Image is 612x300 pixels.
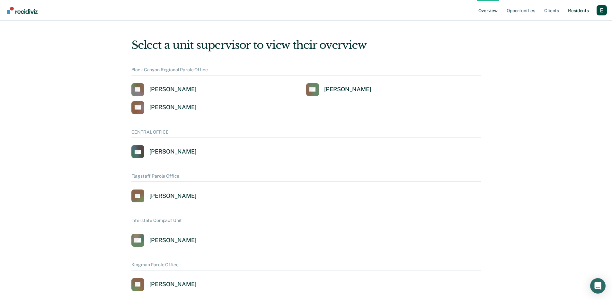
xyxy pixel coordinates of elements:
[149,281,197,288] div: [PERSON_NAME]
[131,101,197,114] a: [PERSON_NAME]
[131,67,481,75] div: Black Canyon Regional Parole Office
[306,83,371,96] a: [PERSON_NAME]
[131,278,197,291] a: [PERSON_NAME]
[149,237,197,244] div: [PERSON_NAME]
[131,145,197,158] a: [PERSON_NAME]
[7,7,38,14] img: Recidiviz
[131,234,197,247] a: [PERSON_NAME]
[149,192,197,200] div: [PERSON_NAME]
[324,86,371,93] div: [PERSON_NAME]
[131,190,197,202] a: [PERSON_NAME]
[149,104,197,111] div: [PERSON_NAME]
[149,86,197,93] div: [PERSON_NAME]
[597,5,607,15] button: Profile dropdown button
[131,218,481,226] div: Interstate Compact Unit
[149,148,197,155] div: [PERSON_NAME]
[131,262,481,270] div: Kingman Parole Office
[131,39,481,52] div: Select a unit supervisor to view their overview
[131,83,197,96] a: [PERSON_NAME]
[131,129,481,138] div: CENTRAL OFFICE
[590,278,606,294] div: Open Intercom Messenger
[131,173,481,182] div: Flagstaff Parole Office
